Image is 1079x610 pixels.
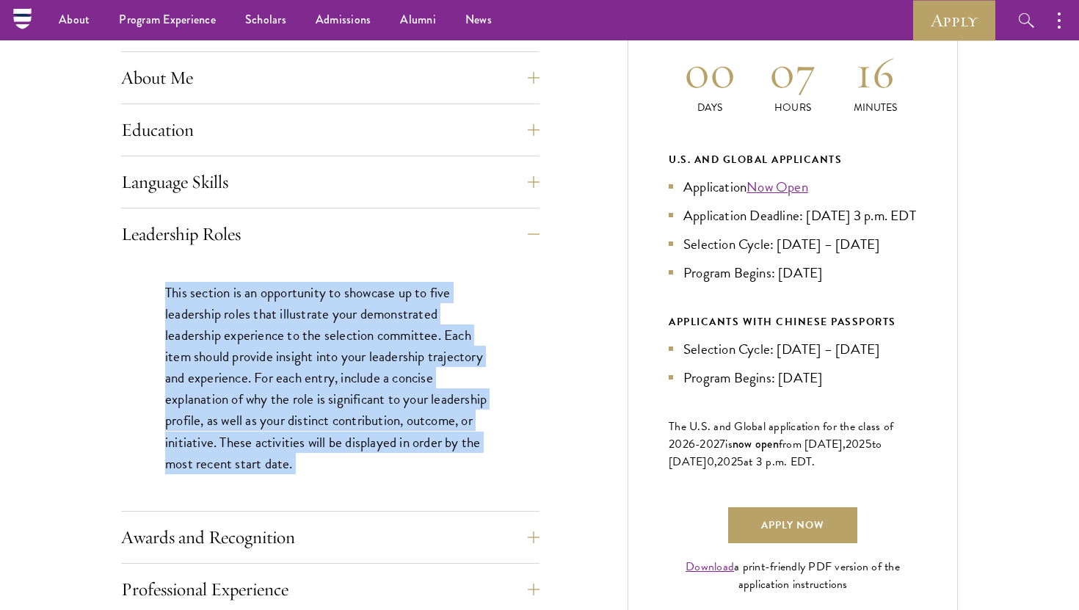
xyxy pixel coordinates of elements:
[834,100,917,115] p: Minutes
[669,558,917,593] div: a print-friendly PDF version of the application instructions
[717,453,737,471] span: 202
[669,45,752,100] h2: 00
[669,418,893,453] span: The U.S. and Global application for the class of 202
[669,262,917,283] li: Program Begins: [DATE]
[719,435,725,453] span: 7
[121,520,539,555] button: Awards and Recognition
[846,435,865,453] span: 202
[669,150,917,169] div: U.S. and Global Applicants
[669,205,917,226] li: Application Deadline: [DATE] 3 p.m. EDT
[121,112,539,148] button: Education
[737,453,744,471] span: 5
[865,435,872,453] span: 5
[121,60,539,95] button: About Me
[733,435,779,452] span: now open
[689,435,695,453] span: 6
[669,313,917,331] div: APPLICANTS WITH CHINESE PASSPORTS
[686,558,734,575] a: Download
[752,45,835,100] h2: 07
[669,367,917,388] li: Program Begins: [DATE]
[714,453,717,471] span: ,
[746,176,808,197] a: Now Open
[725,435,733,453] span: is
[669,233,917,255] li: Selection Cycle: [DATE] – [DATE]
[121,217,539,252] button: Leadership Roles
[121,572,539,607] button: Professional Experience
[728,507,857,542] a: Apply Now
[669,176,917,197] li: Application
[669,338,917,360] li: Selection Cycle: [DATE] – [DATE]
[779,435,846,453] span: from [DATE],
[695,435,719,453] span: -202
[752,100,835,115] p: Hours
[744,453,815,471] span: at 3 p.m. EDT.
[121,164,539,200] button: Language Skills
[707,453,714,471] span: 0
[669,100,752,115] p: Days
[669,435,882,471] span: to [DATE]
[165,282,495,474] p: This section is an opportunity to showcase up to five leadership roles that illustrate your demon...
[834,45,917,100] h2: 16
